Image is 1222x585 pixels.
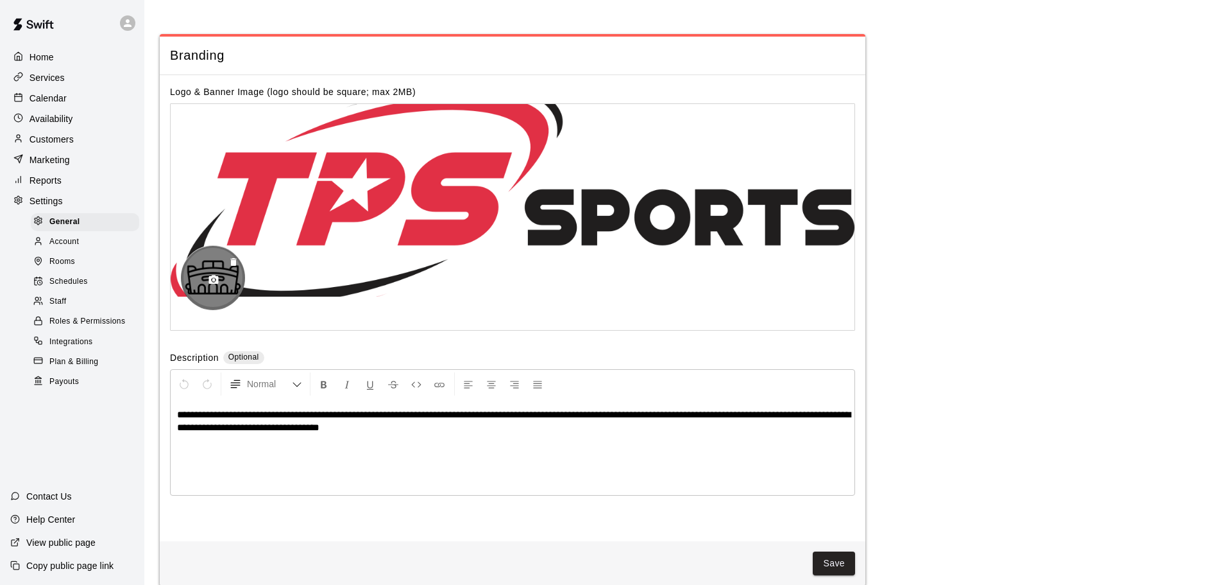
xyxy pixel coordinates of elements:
[31,233,139,251] div: Account
[30,71,65,84] p: Services
[31,253,139,271] div: Rooms
[31,293,139,311] div: Staff
[31,312,144,332] a: Roles & Permissions
[196,372,218,396] button: Redo
[31,292,144,312] a: Staff
[10,48,134,67] a: Home
[10,171,134,190] a: Reports
[10,130,134,149] a: Customers
[170,351,219,366] label: Description
[10,150,134,170] a: Marketing
[31,373,139,391] div: Payouts
[224,372,307,396] button: Formatting Options
[173,372,195,396] button: Undo
[405,372,427,396] button: Insert Code
[31,352,144,372] a: Plan & Billing
[49,315,125,328] span: Roles & Permissions
[527,372,548,396] button: Justify Align
[31,332,144,352] a: Integrations
[10,89,134,108] a: Calendar
[49,356,98,369] span: Plan & Billing
[31,313,139,331] div: Roles & Permissions
[30,92,67,105] p: Calendar
[26,490,72,503] p: Contact Us
[336,372,358,396] button: Format Italics
[10,68,134,87] a: Services
[170,87,416,97] label: Logo & Banner Image (logo should be square; max 2MB)
[228,353,259,362] span: Optional
[429,372,450,396] button: Insert Link
[504,372,525,396] button: Right Align
[31,273,139,291] div: Schedules
[26,536,96,549] p: View public page
[30,195,63,207] p: Settings
[49,295,66,308] span: Staff
[31,213,139,231] div: General
[31,372,144,392] a: Payouts
[49,236,79,249] span: Account
[30,51,54,64] p: Home
[31,353,139,371] div: Plan & Billing
[170,47,855,64] span: Branding
[49,275,88,288] span: Schedules
[31,252,144,272] a: Rooms
[480,372,502,396] button: Center Align
[382,372,404,396] button: Format Strikethrough
[30,133,74,146] p: Customers
[30,153,70,166] p: Marketing
[49,336,93,349] span: Integrations
[31,272,144,292] a: Schedules
[26,513,75,526] p: Help Center
[49,376,79,389] span: Payouts
[31,212,144,232] a: General
[247,378,292,390] span: Normal
[31,232,144,252] a: Account
[10,109,134,128] a: Availability
[30,112,73,125] p: Availability
[49,216,80,229] span: General
[30,174,62,187] p: Reports
[813,552,855,575] button: Save
[10,191,134,211] a: Settings
[26,559,114,572] p: Copy public page link
[31,333,139,351] div: Integrations
[313,372,335,396] button: Format Bold
[457,372,479,396] button: Left Align
[359,372,381,396] button: Format Underline
[49,256,75,268] span: Rooms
